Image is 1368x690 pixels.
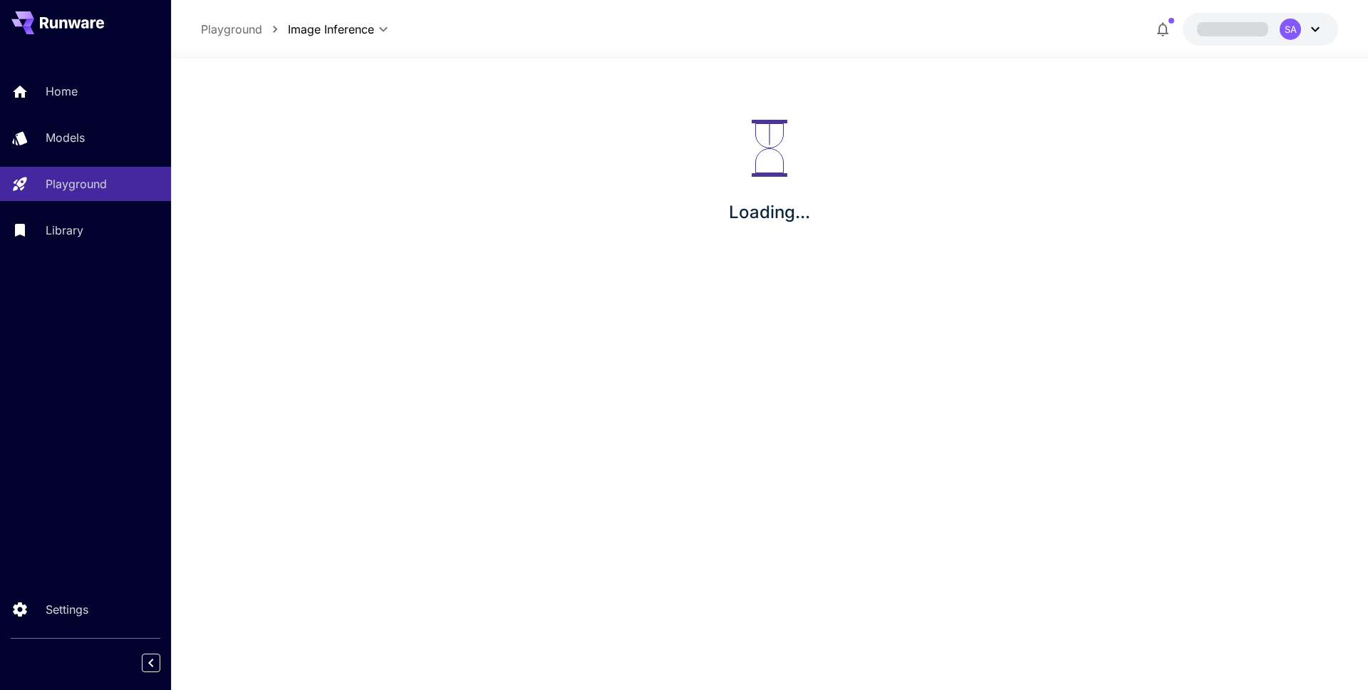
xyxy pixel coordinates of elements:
[46,83,78,100] p: Home
[46,601,88,618] p: Settings
[201,21,288,38] nav: breadcrumb
[288,21,374,38] span: Image Inference
[201,21,262,38] a: Playground
[1183,13,1338,46] button: SA
[152,650,171,676] div: Collapse sidebar
[1280,19,1301,40] div: SA
[46,129,85,146] p: Models
[46,175,107,192] p: Playground
[46,222,83,239] p: Library
[142,654,160,672] button: Collapse sidebar
[729,200,810,225] p: Loading...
